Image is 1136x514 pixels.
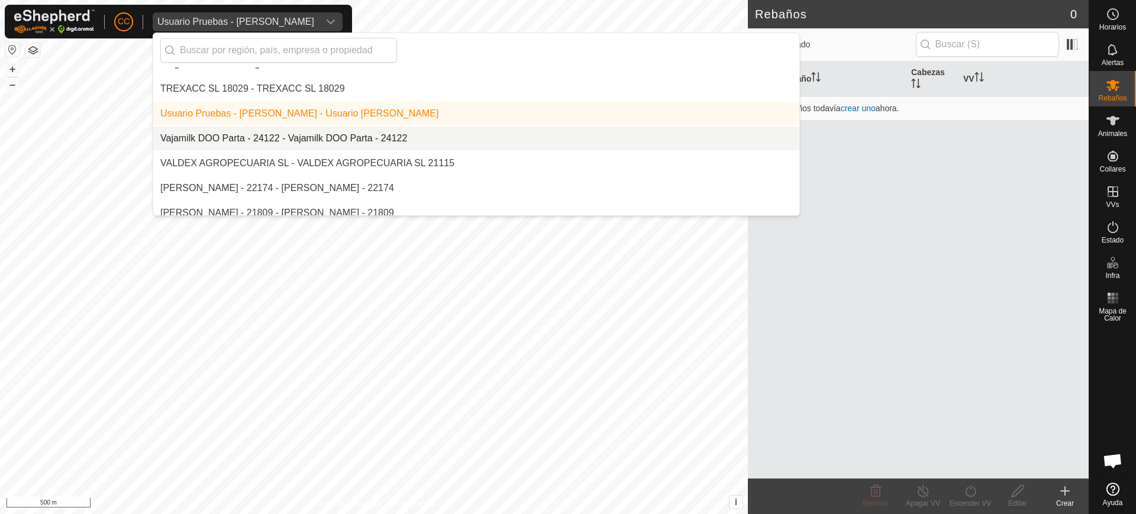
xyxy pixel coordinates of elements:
span: Infra [1105,272,1119,279]
span: Horarios [1099,24,1126,31]
input: Buscar por región, país, empresa o propiedad [160,38,397,63]
th: VV [958,62,1089,97]
div: [PERSON_NAME] - 22174 - [PERSON_NAME] - 22174 [160,181,394,195]
div: dropdown trigger [319,12,343,31]
li: VALDEX AGROPECUARIA SL 21115 [153,151,799,175]
th: Rebaño [776,62,906,97]
span: Collares [1099,166,1125,173]
a: crear uno [841,104,876,113]
span: i [735,497,737,507]
th: Cabezas [906,62,958,97]
span: Usuario Pruebas - Gregorio Alarcia [153,12,319,31]
li: Victor Ortiz Arroyo - 21809 [153,201,799,225]
span: VVs [1106,201,1119,208]
p-sorticon: Activar para ordenar [974,74,984,83]
div: Encender VV [947,498,994,509]
div: Usuario Pruebas - [PERSON_NAME] - Usuario [PERSON_NAME] [160,106,438,121]
a: Chat abierto [1095,443,1131,479]
div: Usuario Pruebas - [PERSON_NAME] [157,17,314,27]
li: Vajamilk DOO Parta - 24122 [153,127,799,150]
div: [PERSON_NAME] - 21809 - [PERSON_NAME] - 21809 [160,206,394,220]
button: Capas del Mapa [26,43,40,57]
li: Vicente Iglesias Lopez - 22174 [153,176,799,200]
div: Apagar VV [899,498,947,509]
li: TREXACC SL 18029 [153,77,799,101]
span: Animales [1098,130,1127,137]
div: Crear [1041,498,1089,509]
div: TREXACC SL 18029 - TREXACC SL 18029 [160,82,345,96]
img: Logo Gallagher [14,9,95,34]
button: – [5,77,20,92]
a: Política de Privacidad [313,499,381,509]
p-sorticon: Activar para ordenar [811,74,821,83]
p-sorticon: Activar para ordenar [911,80,921,90]
input: Buscar (S) [916,32,1059,57]
td: No hay rebaños todavía ahora. [748,96,1089,120]
h2: Rebaños [755,7,1070,21]
span: Rebaños [1098,95,1127,102]
li: Usuario Pruebas - Gregorio Alarcia [153,102,799,125]
button: + [5,62,20,76]
span: Alertas [1102,59,1124,66]
span: 0 [1070,5,1077,23]
span: Ayuda [1103,499,1123,506]
div: Editar [994,498,1041,509]
div: Vajamilk DOO Parta - 24122 - Vajamilk DOO Parta - 24122 [160,131,407,146]
span: 0 seleccionado [755,38,916,51]
span: CC [118,15,130,28]
a: Contáctenos [395,499,435,509]
button: Restablecer Mapa [5,43,20,57]
button: i [730,496,743,509]
span: Eliminar [863,499,888,507]
span: Estado [1102,237,1124,244]
a: Ayuda [1089,478,1136,511]
div: VALDEX AGROPECUARIA SL - VALDEX AGROPECUARIA SL 21115 [160,156,454,170]
span: Mapa de Calor [1092,308,1133,322]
